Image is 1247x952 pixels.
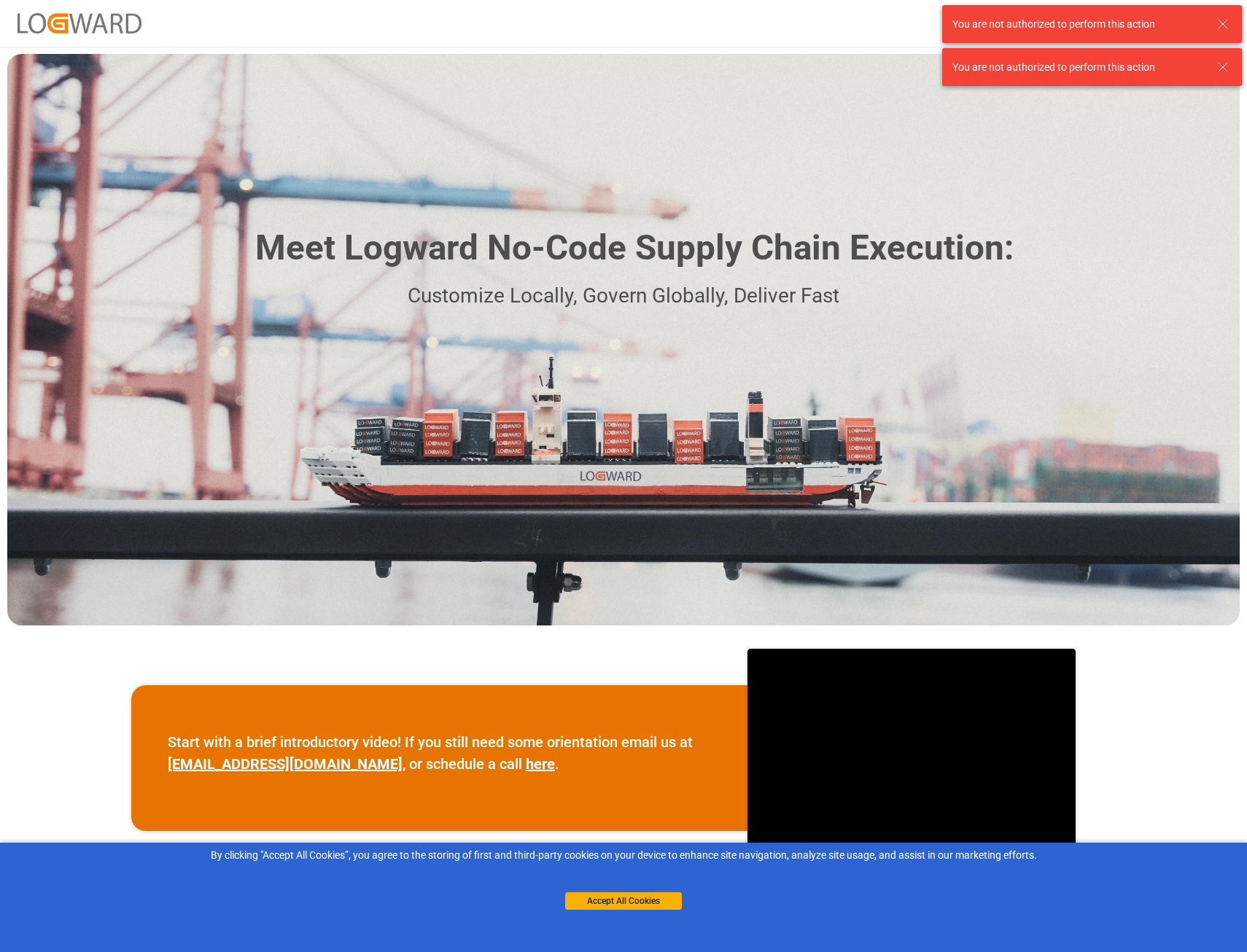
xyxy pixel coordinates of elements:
button: Accept All Cookies [565,892,682,910]
div: You are not authorized to perform this action [952,60,1203,75]
p: Start with a brief introductory video! If you still need some orientation email us at , or schedu... [168,731,711,775]
img: Logward_new_orange.png [18,13,141,33]
a: here [526,755,555,773]
a: [EMAIL_ADDRESS][DOMAIN_NAME] [168,755,403,773]
h1: Meet Logward No-Code Supply Chain Execution: [255,222,1014,274]
div: By clicking "Accept All Cookies”, you agree to the storing of first and third-party cookies on yo... [10,848,1237,863]
p: Customize Locally, Govern Globally, Deliver Fast [233,280,1014,313]
div: You are not authorized to perform this action [952,17,1203,32]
